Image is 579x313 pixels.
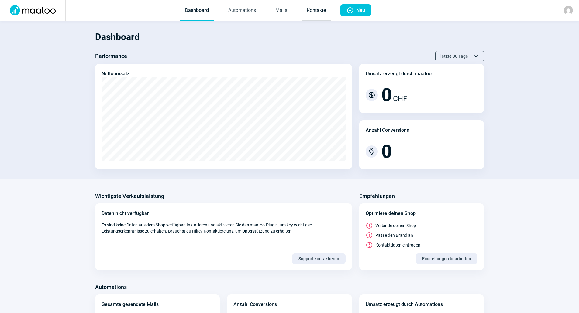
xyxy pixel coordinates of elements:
span: Verbinde deinen Shop [375,223,416,229]
a: Dashboard [180,1,214,21]
img: avatar [564,6,573,15]
div: Optimiere deinen Shop [366,210,478,217]
span: 0 [381,142,392,161]
h3: Automations [95,282,127,292]
h3: Wichtigste Verkaufsleistung [95,191,164,201]
div: Umsatz erzeugt durch Automations [366,301,443,308]
button: Support kontaktieren [292,253,346,264]
div: Gesamte gesendete Mails [102,301,159,308]
img: Logo [6,5,59,15]
div: Anzahl Conversions [233,301,277,308]
h1: Dashboard [95,27,484,47]
div: Umsatz erzeugt durch maatoo [366,70,432,77]
div: Daten nicht verfügbar [102,210,346,217]
span: Passe den Brand an [375,232,413,238]
a: Kontakte [302,1,331,21]
span: 0 [381,86,392,104]
span: Einstellungen bearbeiten [422,254,471,264]
a: Mails [271,1,292,21]
span: Kontaktdaten eintragen [375,242,420,248]
h3: Empfehlungen [359,191,395,201]
button: Neu [340,4,371,16]
div: Anzahl Conversions [366,127,409,134]
a: Automations [223,1,261,21]
span: Support kontaktieren [298,254,339,264]
span: Es sind keine Daten aus dem Shop verfügbar. Installieren und aktivieren Sie das maatoo-Plugin, um... [102,222,346,234]
span: Neu [356,4,365,16]
h3: Performance [95,51,127,61]
span: letzte 30 Tage [440,51,468,61]
button: Einstellungen bearbeiten [416,253,477,264]
div: Nettoumsatz [102,70,129,77]
span: CHF [393,93,407,104]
